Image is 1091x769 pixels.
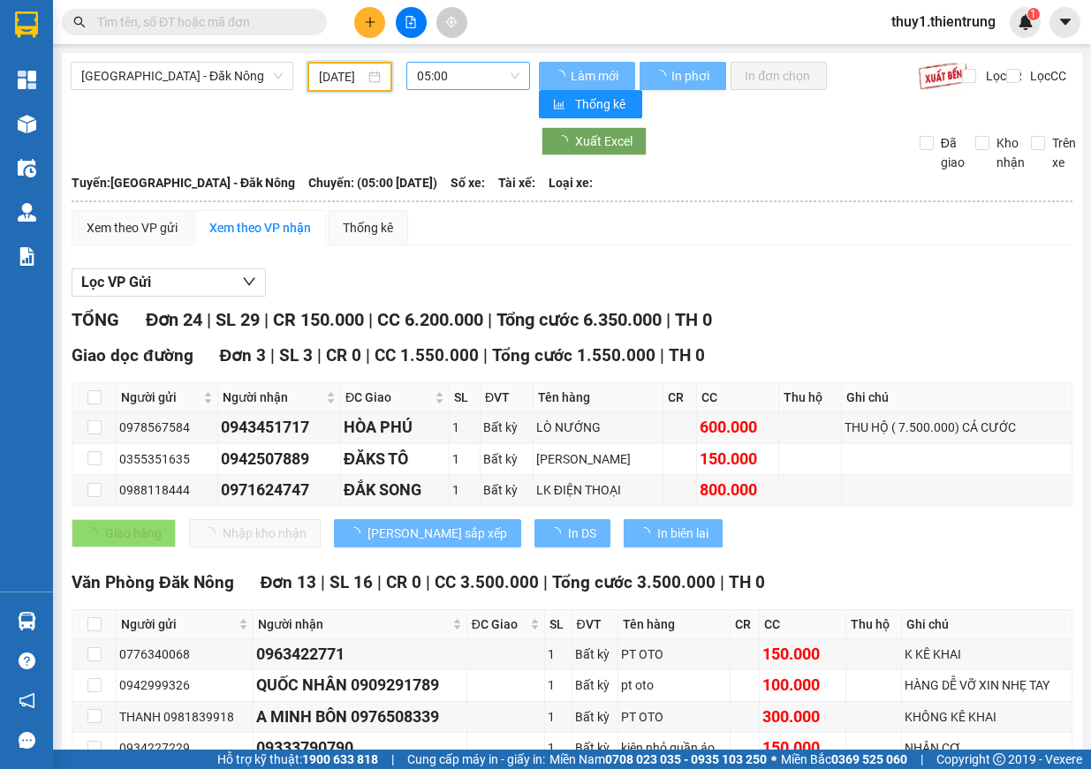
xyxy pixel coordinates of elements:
button: file-add [396,7,427,38]
div: 150.000 [762,642,843,667]
span: Người gửi [121,614,235,634]
span: loading [654,70,669,82]
span: Làm mới [571,66,621,86]
button: In phơi [640,62,726,90]
span: Hỗ trợ kỹ thuật: [217,750,378,769]
span: Miền Nam [549,750,767,769]
span: Cung cấp máy in - giấy in: [407,750,545,769]
span: caret-down [1057,14,1073,30]
span: SL 16 [330,572,373,592]
span: notification [19,692,35,709]
span: question-circle [19,652,35,669]
span: Người nhận [223,388,322,407]
div: 1 [548,645,569,664]
div: 0988118444 [119,480,215,500]
button: plus [354,7,385,38]
th: CC [697,383,779,412]
div: 150.000 [700,447,776,471]
span: Đơn 13 [261,572,317,592]
div: QUỐC NHÂN 0909291789 [256,673,464,697]
div: 0776340068 [119,645,250,664]
img: warehouse-icon [18,159,36,177]
span: CR 0 [326,345,361,366]
th: Ghi chú [842,383,1072,412]
span: | [368,309,373,330]
img: warehouse-icon [18,612,36,630]
div: pt oto [621,675,728,695]
div: Xem theo VP gửi [87,218,178,237]
button: In biên lai [624,519,723,547]
div: Bất kỳ [483,449,530,469]
div: 1 [548,707,569,727]
button: Lọc VP Gửi [72,268,266,297]
span: | [720,572,724,592]
th: SL [450,383,481,412]
span: CC 1.550.000 [375,345,479,366]
span: | [543,572,548,592]
div: K KÊ KHAI [905,645,1069,664]
span: TH 0 [669,345,705,366]
div: 0943451717 [221,415,337,440]
img: solution-icon [18,247,36,266]
span: Văn Phòng Đăk Nông [72,572,234,592]
div: 1 [452,480,477,500]
span: Hà Nội - Đăk Nông [81,63,283,89]
div: 09333790790 [256,735,464,760]
button: [PERSON_NAME] sắp xếp [334,519,521,547]
span: Kho nhận [989,133,1032,172]
span: CR 0 [386,572,421,592]
div: Bất kỳ [575,738,615,758]
th: ĐVT [481,383,534,412]
span: Chuyến: (05:00 [DATE]) [308,173,437,192]
span: ĐC Giao [345,388,431,407]
span: CC 6.200.000 [377,309,483,330]
th: Thu hộ [779,383,842,412]
button: Giao hàng [72,519,176,547]
span: 05:00 [417,63,519,89]
div: Bất kỳ [575,645,615,664]
div: 100.000 [762,673,843,697]
th: CR [731,610,760,639]
span: | [488,309,492,330]
input: 01/09/2025 [319,67,365,87]
span: ⚪️ [771,756,777,763]
span: SL 3 [279,345,313,366]
div: LÒ NƯỚNG [536,418,661,437]
span: | [921,750,923,769]
img: 9k= [918,62,968,90]
span: Giao dọc đường [72,345,193,366]
span: Người gửi [121,388,200,407]
img: warehouse-icon [18,115,36,133]
span: Đơn 3 [220,345,267,366]
span: | [207,309,211,330]
span: plus [364,16,376,28]
div: 1 [548,675,569,695]
span: thuy1.thientrung [877,11,1010,33]
span: ĐC Giao [472,614,527,634]
span: Miền Bắc [781,750,907,769]
span: aim [445,16,458,28]
span: | [377,572,382,592]
span: Đơn 24 [146,309,202,330]
span: Lọc CC [1023,66,1069,86]
button: In DS [534,519,610,547]
strong: 0369 525 060 [831,752,907,766]
span: Tổng cước 1.550.000 [492,345,655,366]
th: ĐVT [572,610,618,639]
span: Thống kê [575,94,628,114]
span: message [19,732,35,749]
span: file-add [405,16,417,28]
div: 300.000 [762,705,843,729]
img: warehouse-icon [18,203,36,222]
div: Thống kê [343,218,393,237]
strong: 0708 023 035 - 0935 103 250 [605,752,767,766]
div: 0971624747 [221,478,337,502]
span: In biên lai [657,524,708,543]
sup: 1 [1027,8,1040,20]
button: Nhập kho nhận [189,519,321,547]
div: 150.000 [762,735,843,760]
span: | [321,572,325,592]
input: Tìm tên, số ĐT hoặc mã đơn [97,12,306,32]
div: [PERSON_NAME] [536,449,661,469]
div: 0942507889 [221,447,337,471]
